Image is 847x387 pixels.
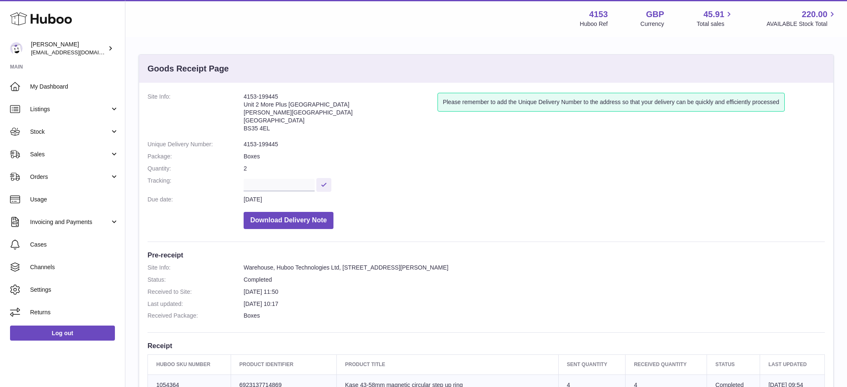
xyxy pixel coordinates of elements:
[244,288,825,296] dd: [DATE] 11:50
[148,341,825,350] h3: Receipt
[697,20,734,28] span: Total sales
[231,355,336,374] th: Product Identifier
[626,355,707,374] th: Received Quantity
[148,153,244,160] dt: Package:
[244,140,825,148] dd: 4153-199445
[646,9,664,20] strong: GBP
[589,9,608,20] strong: 4153
[148,264,244,272] dt: Site Info:
[244,300,825,308] dd: [DATE] 10:17
[148,276,244,284] dt: Status:
[31,41,106,56] div: [PERSON_NAME]
[580,20,608,28] div: Huboo Ref
[30,241,119,249] span: Cases
[148,288,244,296] dt: Received to Site:
[148,140,244,148] dt: Unique Delivery Number:
[148,177,244,191] dt: Tracking:
[148,93,244,136] dt: Site Info:
[30,150,110,158] span: Sales
[148,165,244,173] dt: Quantity:
[31,49,123,56] span: [EMAIL_ADDRESS][DOMAIN_NAME]
[760,355,824,374] th: Last updated
[30,263,119,271] span: Channels
[244,153,825,160] dd: Boxes
[766,9,837,28] a: 220.00 AVAILABLE Stock Total
[244,312,825,320] dd: Boxes
[437,93,785,112] div: Please remember to add the Unique Delivery Number to the address so that your delivery can be qui...
[10,42,23,55] img: internalAdmin-4153@internal.huboo.com
[148,196,244,204] dt: Due date:
[30,105,110,113] span: Listings
[766,20,837,28] span: AVAILABLE Stock Total
[30,286,119,294] span: Settings
[707,355,760,374] th: Status
[244,212,333,229] button: Download Delivery Note
[703,9,724,20] span: 45.91
[148,250,825,260] h3: Pre-receipt
[336,355,558,374] th: Product title
[244,276,825,284] dd: Completed
[30,173,110,181] span: Orders
[558,355,626,374] th: Sent Quantity
[148,355,231,374] th: Huboo SKU Number
[244,196,825,204] dd: [DATE]
[30,196,119,204] span: Usage
[30,218,110,226] span: Invoicing and Payments
[30,308,119,316] span: Returns
[30,128,110,136] span: Stock
[148,63,229,74] h3: Goods Receipt Page
[244,264,825,272] dd: Warehouse, Huboo Technologies Ltd, [STREET_ADDRESS][PERSON_NAME]
[641,20,664,28] div: Currency
[30,83,119,91] span: My Dashboard
[148,300,244,308] dt: Last updated:
[697,9,734,28] a: 45.91 Total sales
[244,93,437,136] address: 4153-199445 Unit 2 More Plus [GEOGRAPHIC_DATA] [PERSON_NAME][GEOGRAPHIC_DATA] [GEOGRAPHIC_DATA] B...
[148,312,244,320] dt: Received Package:
[10,326,115,341] a: Log out
[802,9,827,20] span: 220.00
[244,165,825,173] dd: 2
